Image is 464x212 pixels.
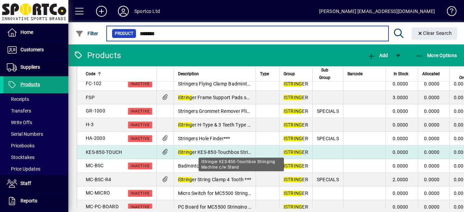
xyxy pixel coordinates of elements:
[134,6,160,17] div: Sportco Ltd
[73,50,121,61] div: Products
[284,163,302,169] em: ISTRING
[178,95,192,100] em: iString
[3,140,68,151] a: Pricebooks
[178,81,259,87] span: Stringers Flying Clamp Badminton***
[415,53,457,58] span: More Options
[3,128,68,140] a: Serial Numbers
[86,70,152,78] div: Code
[3,163,68,175] a: Price Updates
[178,177,192,182] em: iString
[86,149,122,155] span: KES-850-TOUCH
[3,59,68,76] a: Suppliers
[393,149,408,155] span: 0.0000
[317,177,339,182] span: SPECIALS
[424,163,440,169] span: 0.0000
[393,177,408,182] span: 2.0000
[178,122,299,128] span: er H-Type & 3 Teeth Type Badminton Adaptor Set
[284,149,302,155] em: ISTRING
[347,70,363,78] span: Barcode
[131,123,150,127] span: Inactive
[86,108,105,114] span: GR-1000
[284,70,308,78] div: Group
[21,82,40,87] span: Products
[347,70,381,78] div: Barcode
[393,81,408,87] span: 0.0000
[3,193,68,210] a: Reports
[178,122,192,128] em: iString
[284,95,308,100] span: ER
[86,95,95,100] span: FSP
[3,41,68,58] a: Customers
[86,122,94,127] span: H-3
[412,27,458,40] button: Clear
[7,166,40,172] span: Price Updates
[178,163,237,169] span: Badminton Machine Clamp
[178,190,272,196] span: Micro Switch for MC5500 Stringing Machin
[284,81,302,87] em: ISTRING
[131,205,150,209] span: Inactive
[112,5,134,17] button: Profile
[21,181,31,186] span: Staff
[422,70,440,78] span: Allocated
[390,70,414,78] div: In Stock
[284,190,308,196] span: ER
[319,6,435,17] div: [PERSON_NAME] [EMAIL_ADDRESS][DOMAIN_NAME]
[393,95,408,100] span: 3.0000
[424,136,440,141] span: 0.0000
[178,95,260,100] span: er Frame Support Pads set of 8
[178,149,192,155] em: iString
[284,108,308,114] span: ER
[284,177,308,182] span: ER
[393,163,408,169] span: 0.0000
[7,143,35,148] span: Pricebooks
[3,151,68,163] a: Stocktakes
[393,136,408,141] span: 0.0000
[317,66,333,81] span: Sub Group
[86,70,95,78] span: Code
[424,122,440,128] span: 0.0000
[424,81,440,87] span: 0.0000
[7,155,35,160] span: Stocktakes
[393,122,408,128] span: 0.0000
[424,190,440,196] span: 0.0000
[284,163,308,169] span: ER
[86,163,104,168] span: MC-BSC
[131,191,150,196] span: Inactive
[417,30,452,36] span: Clear Search
[178,136,230,141] span: Stringers Hole Finder***
[284,136,308,141] span: ER
[7,96,29,102] span: Receipts
[21,29,33,35] span: Home
[74,27,100,40] button: Filter
[366,49,390,62] button: Add
[284,190,302,196] em: ISTRING
[3,117,68,128] a: Write Offs
[284,149,308,155] span: ER
[284,177,302,182] em: ISTRING
[7,108,31,114] span: Transfers
[260,70,269,78] span: Type
[284,81,308,87] span: ER
[393,108,408,114] span: 0.0000
[424,149,440,155] span: 0.0000
[424,204,440,210] span: 0.0000
[21,47,44,52] span: Customers
[178,70,251,78] div: Description
[424,108,440,114] span: 0.0000
[7,131,43,137] span: Serial Numbers
[393,190,408,196] span: 0.0000
[284,122,308,128] span: ER
[86,204,119,209] span: MC-PC-BOARD
[284,136,302,141] em: ISTRING
[317,108,339,114] span: SPECIALS
[3,93,68,105] a: Receipts
[422,70,446,78] div: Allocated
[131,109,150,114] span: Inactive
[86,135,105,141] span: HA-2000
[414,49,459,62] button: More Options
[131,82,150,86] span: Inactive
[284,95,302,100] em: ISTRING
[284,204,308,210] span: ER
[424,95,440,100] span: 0.0000
[284,204,302,210] em: ISTRING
